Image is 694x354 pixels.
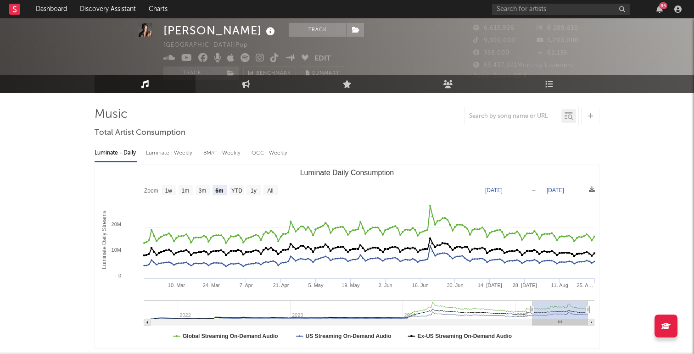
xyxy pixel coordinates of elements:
text: 10. Mar [168,282,185,288]
text: Global Streaming On-Demand Audio [183,333,278,339]
span: Total Artist Consumption [95,127,185,138]
text: 2. Jun [379,282,392,288]
text: Zoom [144,188,158,194]
text: Luminate Daily Consumption [300,169,394,177]
span: 6,289,810 [537,25,578,31]
text: 6m [215,188,223,194]
div: OCC - Weekly [252,145,288,161]
button: 65 [656,6,663,13]
span: Benchmark [256,68,291,79]
a: Benchmark [243,66,296,80]
button: Summary [301,66,344,80]
span: 5,290,000 [537,38,579,44]
div: [PERSON_NAME] [163,23,277,38]
span: Jump Score: 65.4 [473,73,527,79]
text: 1w [165,188,173,194]
div: Luminate - Weekly [146,145,194,161]
text: [DATE] [547,187,564,194]
text: 5. May [308,282,324,288]
text: All [267,188,273,194]
text: 3m [199,188,207,194]
text: Ex-US Streaming On-Demand Audio [418,333,512,339]
text: 28. [DATE] [513,282,537,288]
text: Luminate Daily Streams [101,210,107,269]
text: 25. A… [577,282,593,288]
text: 21. Apr [273,282,289,288]
text: 30. Jun [447,282,463,288]
text: YTD [231,188,242,194]
div: 65 [659,2,667,9]
div: BMAT - Weekly [203,145,242,161]
button: Edit [314,53,331,65]
text: 1y [251,188,257,194]
div: Luminate - Daily [95,145,137,161]
button: Track [163,66,221,80]
text: 20M [112,221,121,227]
text: 14. [DATE] [478,282,502,288]
span: 9,100,000 [473,38,515,44]
text: US Streaming On-Demand Audio [306,333,392,339]
text: 16. Jun [412,282,429,288]
text: 10M [112,247,121,253]
div: [GEOGRAPHIC_DATA] | Pop [163,40,258,51]
span: Summary [312,71,339,76]
input: Search by song name or URL [465,113,561,120]
text: 24. Mar [203,282,220,288]
text: [DATE] [485,187,503,194]
text: 7. Apr [240,282,253,288]
svg: Luminate Daily Consumption [95,165,599,348]
span: 358,000 [473,50,509,56]
span: 53,437,921 Monthly Listeners [473,62,573,68]
text: 11. Aug [551,282,568,288]
input: Search for artists [492,4,630,15]
text: 1m [182,188,190,194]
text: → [531,187,537,194]
span: 62,135 [537,50,567,56]
button: Track [289,23,346,37]
span: 6,615,926 [473,25,515,31]
text: 19. May [341,282,360,288]
text: 0 [118,273,121,278]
